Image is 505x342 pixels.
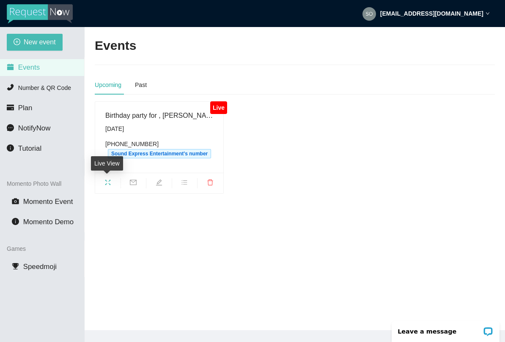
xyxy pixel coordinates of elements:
[23,218,74,226] span: Momento Demo
[7,84,14,91] span: phone
[12,263,19,270] span: trophy
[7,4,73,24] img: RequestNow
[7,104,14,111] span: credit-card
[121,179,146,188] span: mail
[486,11,490,16] span: down
[14,38,20,46] span: plus-circle
[12,198,19,205] span: camera
[23,263,57,271] span: Speedmoji
[380,10,483,17] strong: [EMAIL_ADDRESS][DOMAIN_NAME]
[18,144,41,152] span: Tutorial
[18,63,40,71] span: Events
[95,37,136,54] h2: Events
[18,124,50,132] span: NotifyNow
[95,80,121,90] div: Upcoming
[105,110,213,121] div: Birthday party for , [PERSON_NAME], [PERSON_NAME], and [PERSON_NAME]
[95,179,121,188] span: fullscreen
[7,63,14,71] span: calendar
[91,156,123,171] div: Live View
[23,198,73,206] span: Momento Event
[198,179,223,188] span: delete
[18,104,33,112] span: Plan
[172,179,198,188] span: bars
[12,218,19,225] span: info-circle
[7,144,14,152] span: info-circle
[7,34,63,51] button: plus-circleNew event
[386,315,505,342] iframe: LiveChat chat widget
[24,37,56,47] span: New event
[108,149,211,158] span: Sound Express Entertainment's number
[105,124,213,133] div: [DATE]
[146,179,172,188] span: edit
[105,139,213,158] div: [PHONE_NUMBER]
[18,84,71,91] span: Number & QR Code
[135,80,147,90] div: Past
[210,101,227,114] div: Live
[362,7,376,21] img: 05dd5e8d694a2eea468d811240650044
[7,124,14,131] span: message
